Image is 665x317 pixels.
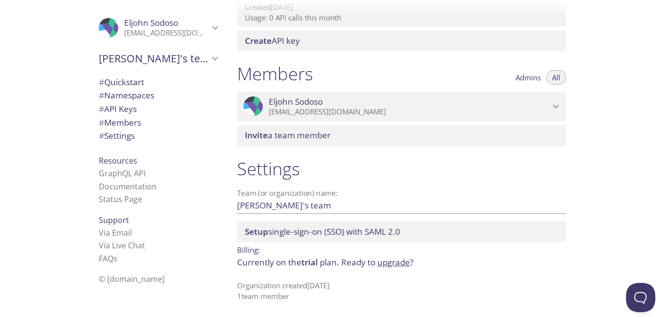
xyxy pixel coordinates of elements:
div: Setup SSO [237,222,566,242]
span: Invite [245,130,268,141]
span: Setup [245,226,268,237]
div: Invite a team member [237,125,566,146]
div: Eljohn Sodoso [237,92,566,122]
span: a team member [245,130,331,141]
div: Create API Key [237,31,566,51]
div: Eljohn's team [91,46,225,71]
span: trial [301,257,318,268]
span: # [99,130,104,141]
span: API key [245,35,300,46]
h1: Settings [237,158,566,180]
span: single-sign-on (SSO) with SAML 2.0 [245,226,400,237]
p: Organization created [DATE] 1 team member [237,280,566,301]
span: Eljohn Sodoso [269,96,323,107]
span: [PERSON_NAME]'s team [99,52,209,65]
a: Documentation [99,181,157,192]
button: All [546,70,566,85]
h1: Members [237,63,313,85]
span: Support [99,215,129,225]
div: Eljohn Sodoso [91,12,225,44]
div: Team Settings [91,129,225,143]
span: s [113,253,117,264]
div: API Keys [91,102,225,116]
span: Settings [99,130,135,141]
span: Resources [99,155,137,166]
p: Currently on the plan. [237,256,566,269]
span: API Keys [99,103,137,114]
div: Members [91,116,225,130]
a: Via Email [99,227,132,238]
label: Team (or organization) name: [237,189,338,197]
div: Quickstart [91,75,225,89]
a: Status Page [99,194,142,205]
span: # [99,76,104,88]
a: Via Live Chat [99,240,145,251]
iframe: Help Scout Beacon - Open [626,283,655,312]
p: Usage: 0 API calls this month [245,13,558,23]
span: # [99,117,104,128]
a: GraphQL API [99,168,146,179]
span: Ready to ? [341,257,413,268]
div: Namespaces [91,89,225,102]
p: [EMAIL_ADDRESS][DOMAIN_NAME] [269,107,550,117]
span: Namespaces [99,90,154,101]
span: Members [99,117,141,128]
p: Billing: [237,242,566,256]
p: [EMAIL_ADDRESS][DOMAIN_NAME] [124,28,209,38]
span: # [99,90,104,101]
span: # [99,103,104,114]
span: Eljohn Sodoso [124,17,178,28]
span: Create [245,35,272,46]
a: upgrade [377,257,410,268]
span: Quickstart [99,76,144,88]
span: © [DOMAIN_NAME] [99,274,165,284]
button: Admins [510,70,547,85]
a: FAQ [99,253,117,264]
